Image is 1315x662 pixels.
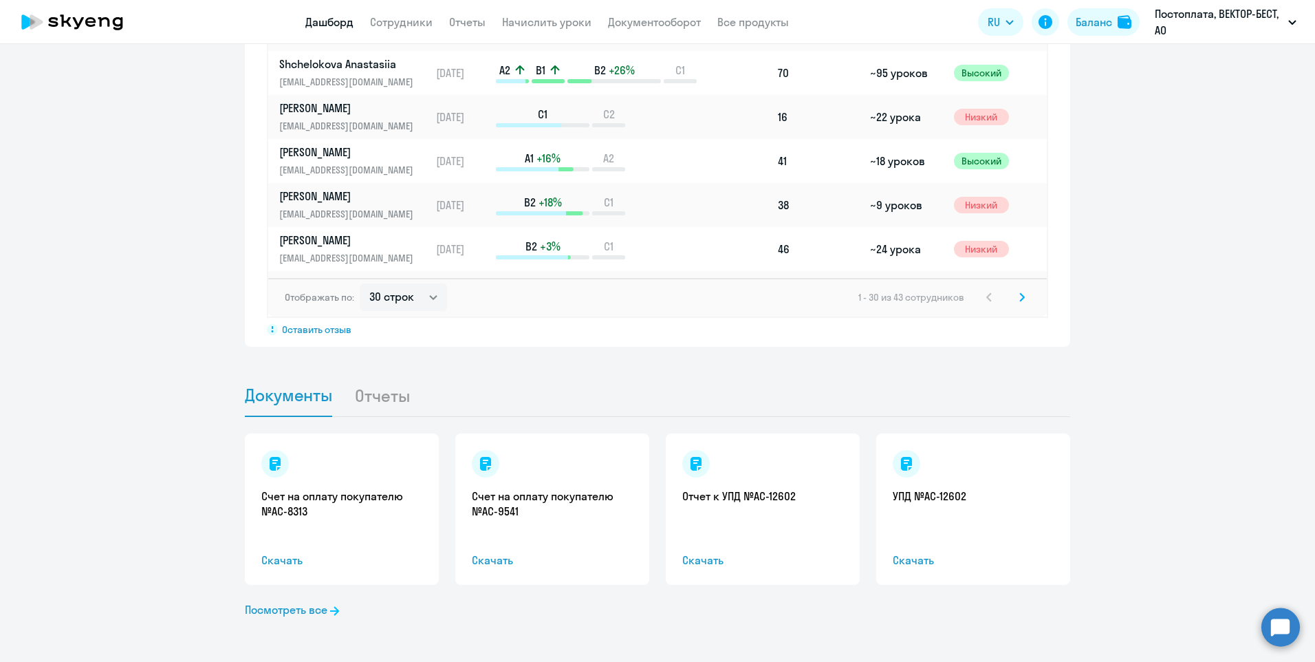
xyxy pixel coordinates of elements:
span: A1 [525,151,534,166]
ul: Tabs [245,374,1070,417]
span: +18% [539,195,562,210]
a: Отчет к УПД №AC-12602 [682,489,843,504]
p: [EMAIL_ADDRESS][DOMAIN_NAME] [279,250,421,266]
td: 41 [772,139,865,183]
a: [PERSON_NAME][EMAIL_ADDRESS][DOMAIN_NAME] [279,233,430,266]
p: [EMAIL_ADDRESS][DOMAIN_NAME] [279,118,421,134]
span: C1 [604,195,613,210]
td: 16 [772,95,865,139]
a: Все продукты [717,15,789,29]
p: [EMAIL_ADDRESS][DOMAIN_NAME] [279,74,421,89]
span: C1 [604,239,613,254]
span: RU [988,14,1000,30]
p: [PERSON_NAME] [279,233,421,248]
a: Документооборот [608,15,701,29]
span: +16% [536,151,561,166]
a: Счет на оплату покупателю №AC-9541 [472,489,633,519]
a: Сотрудники [370,15,433,29]
td: ~24 урока [865,227,948,271]
span: Скачать [261,552,422,568]
a: [PERSON_NAME][EMAIL_ADDRESS][DOMAIN_NAME] [279,277,430,310]
span: Оставить отзыв [282,323,351,336]
span: +3% [540,239,561,254]
span: C2 [603,107,615,122]
span: B1 [536,63,545,78]
p: [PERSON_NAME] [279,145,421,160]
span: C1 [538,107,547,122]
a: Отчеты [449,15,486,29]
button: Постоплата, ВЕКТОР-БЕСТ, АО [1148,6,1303,39]
span: A2 [499,63,510,78]
td: [DATE] [431,183,495,227]
td: [DATE] [431,271,495,315]
td: [DATE] [431,95,495,139]
span: +26% [609,63,635,78]
td: ~24 урока [865,271,948,315]
span: B2 [524,195,536,210]
span: C1 [675,63,685,78]
p: [PERSON_NAME] [279,189,421,204]
td: ~22 урока [865,95,948,139]
span: B2 [594,63,606,78]
p: [PERSON_NAME] [279,277,421,292]
img: balance [1118,15,1131,29]
span: Скачать [682,552,843,568]
td: 46 [772,227,865,271]
a: Посмотреть все [245,601,339,618]
a: Дашборд [305,15,354,29]
p: Shchelokova Anastasiia [279,56,421,72]
span: Низкий [954,241,1009,257]
p: [PERSON_NAME] [279,100,421,116]
span: 1 - 30 из 43 сотрудников [858,291,964,303]
a: [PERSON_NAME][EMAIL_ADDRESS][DOMAIN_NAME] [279,189,430,222]
td: [DATE] [431,227,495,271]
td: ~18 уроков [865,139,948,183]
td: 38 [772,183,865,227]
span: A2 [603,151,614,166]
div: Баланс [1076,14,1112,30]
td: 70 [772,51,865,95]
span: Высокий [954,153,1009,169]
span: B2 [525,239,537,254]
a: Счет на оплату покупателю №AC-8313 [261,489,422,519]
td: [DATE] [431,139,495,183]
p: [EMAIL_ADDRESS][DOMAIN_NAME] [279,206,421,222]
span: Отображать по: [285,291,354,303]
td: ~95 уроков [865,51,948,95]
button: RU [978,8,1023,36]
td: ~9 уроков [865,183,948,227]
span: Высокий [954,65,1009,81]
span: Скачать [472,552,633,568]
p: [EMAIL_ADDRESS][DOMAIN_NAME] [279,162,421,178]
button: Балансbalance [1067,8,1140,36]
p: Постоплата, ВЕКТОР-БЕСТ, АО [1155,6,1283,39]
span: Документы [245,385,332,405]
span: Низкий [954,109,1009,125]
a: Начислить уроки [502,15,591,29]
span: Скачать [893,552,1054,568]
a: УПД №AC-12602 [893,489,1054,504]
a: Shchelokova Anastasiia[EMAIL_ADDRESS][DOMAIN_NAME] [279,56,430,89]
a: [PERSON_NAME][EMAIL_ADDRESS][DOMAIN_NAME] [279,100,430,134]
a: [PERSON_NAME][EMAIL_ADDRESS][DOMAIN_NAME] [279,145,430,178]
td: 109 [772,271,865,315]
td: [DATE] [431,51,495,95]
span: Низкий [954,197,1009,213]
